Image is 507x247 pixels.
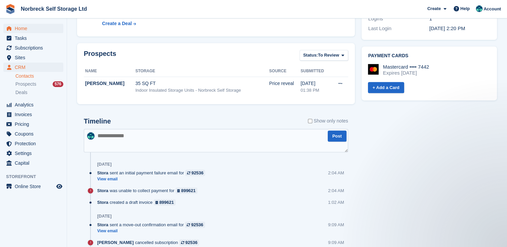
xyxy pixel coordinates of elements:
[15,81,36,87] span: Prospects
[154,199,176,205] a: 899621
[135,66,269,77] th: Storage
[97,176,208,182] a: View email
[3,182,63,191] a: menu
[269,80,301,87] div: Price reveal
[301,87,330,94] div: 01:38 PM
[15,129,55,139] span: Coupons
[303,52,318,59] span: Status:
[15,149,55,158] span: Settings
[97,222,108,228] span: Stora
[15,100,55,109] span: Analytics
[97,199,179,205] div: created a draft invoice
[159,199,174,205] div: 899621
[191,170,203,176] div: 92536
[135,80,269,87] div: 35 SQ FT
[15,139,55,148] span: Protection
[97,187,108,194] span: Stora
[97,170,108,176] span: Stora
[53,81,63,87] div: 576
[3,53,63,62] a: menu
[368,25,429,32] div: Last Login
[5,4,15,14] img: stora-icon-8386f47178a22dfd0bd8f6a31ec36ba5ce8667c1dd55bd0f319d3a0aa187defe.svg
[97,239,134,246] span: [PERSON_NAME]
[15,73,63,79] a: Contacts
[15,119,55,129] span: Pricing
[97,199,108,205] span: Stora
[328,222,344,228] div: 9:09 AM
[185,239,197,246] div: 92536
[308,117,312,125] input: Show only notes
[308,117,348,125] label: Show only notes
[84,66,135,77] th: Name
[3,33,63,43] a: menu
[3,149,63,158] a: menu
[328,170,344,176] div: 2:04 AM
[429,25,465,31] time: 2025-06-25 13:20:12 UTC
[87,132,94,140] img: Sally King
[15,89,63,96] a: Deals
[15,158,55,168] span: Capital
[3,129,63,139] a: menu
[97,222,208,228] div: sent a move-out confirmation email for
[135,87,269,94] div: Indoor Insulated Storage Units - Norbreck Self Storage
[15,182,55,191] span: Online Store
[97,162,112,167] div: [DATE]
[3,110,63,119] a: menu
[97,228,208,234] a: View email
[185,222,205,228] a: 92536
[15,33,55,43] span: Tasks
[301,80,330,87] div: [DATE]
[383,70,429,76] div: Expires [DATE]
[97,214,112,219] div: [DATE]
[269,66,301,77] th: Source
[476,5,483,12] img: Sally King
[185,170,205,176] a: 92536
[102,20,132,27] div: Create a Deal
[97,187,201,194] div: was unable to collect payment for
[328,131,346,142] button: Post
[427,5,441,12] span: Create
[328,239,344,246] div: 9:09 AM
[368,64,379,75] img: Mastercard Logo
[3,119,63,129] a: menu
[18,3,89,14] a: Norbreck Self Storage Ltd
[368,15,429,23] div: Logins
[15,89,27,96] span: Deals
[383,64,429,70] div: Mastercard •••• 7442
[102,20,243,27] a: Create a Deal
[15,24,55,33] span: Home
[484,6,501,12] span: Account
[3,139,63,148] a: menu
[15,110,55,119] span: Invoices
[6,173,67,180] span: Storefront
[3,158,63,168] a: menu
[328,199,344,205] div: 1:02 AM
[85,80,135,87] div: [PERSON_NAME]
[318,52,339,59] span: To Review
[429,15,490,23] div: 1
[84,50,116,62] h2: Prospects
[328,187,344,194] div: 2:04 AM
[55,182,63,190] a: Preview store
[179,239,199,246] a: 92536
[300,50,348,61] button: Status: To Review
[15,63,55,72] span: CRM
[368,53,490,59] h2: Payment cards
[15,81,63,88] a: Prospects 576
[176,187,197,194] a: 899621
[368,82,404,93] a: + Add a Card
[3,100,63,109] a: menu
[15,53,55,62] span: Sites
[191,222,203,228] div: 92536
[84,117,111,125] h2: Timeline
[3,24,63,33] a: menu
[301,66,330,77] th: Submitted
[15,43,55,53] span: Subscriptions
[181,187,195,194] div: 899621
[97,170,208,176] div: sent an initial payment failure email for
[460,5,470,12] span: Help
[3,63,63,72] a: menu
[3,43,63,53] a: menu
